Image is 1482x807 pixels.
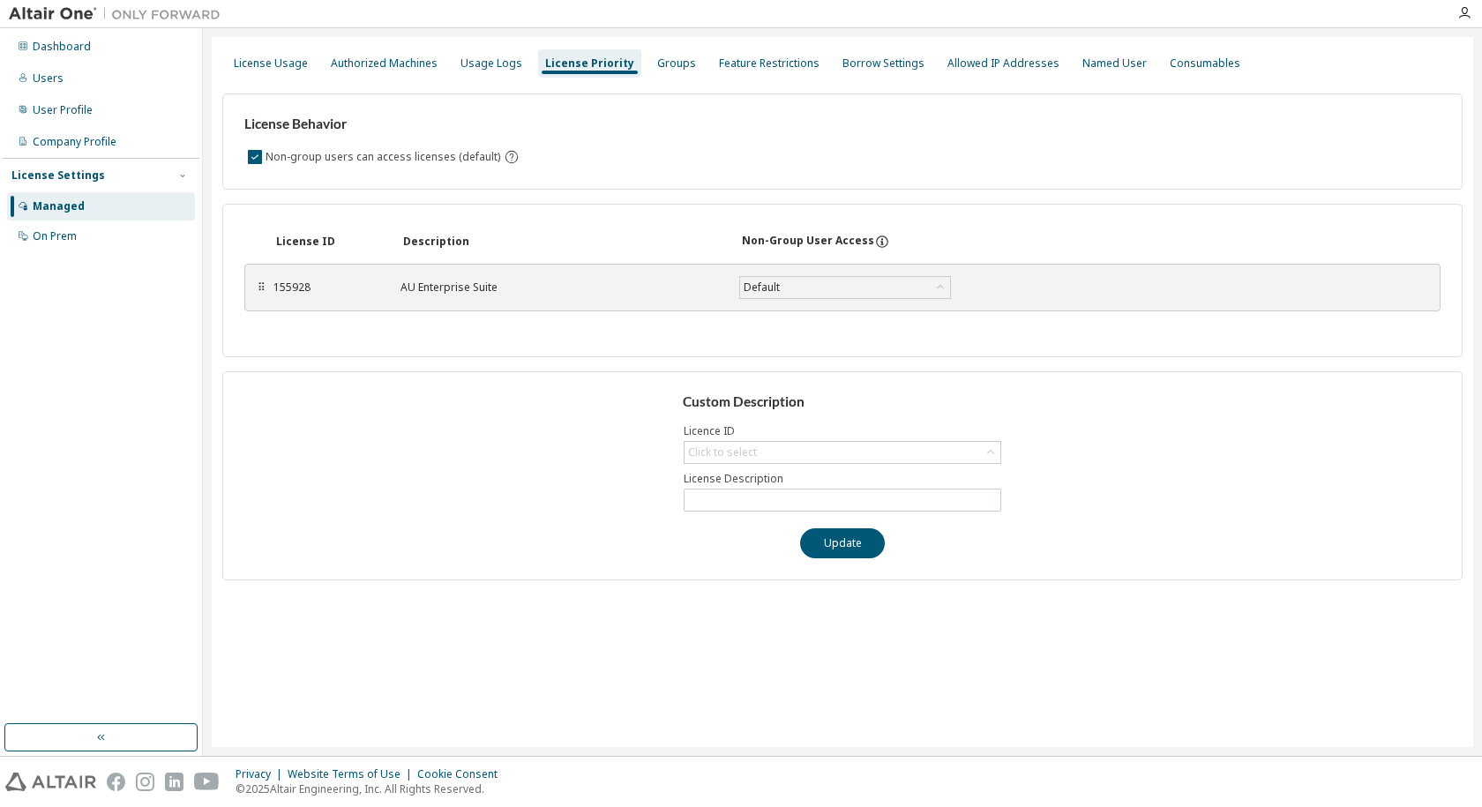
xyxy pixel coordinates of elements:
div: Authorized Machines [331,56,438,71]
div: Users [33,71,64,86]
div: Consumables [1170,56,1240,71]
div: Groups [657,56,696,71]
div: Usage Logs [460,56,522,71]
img: Altair One [9,5,229,23]
div: Default [740,277,950,298]
div: Borrow Settings [842,56,924,71]
div: On Prem [33,229,77,243]
img: linkedin.svg [165,773,183,791]
div: Dashboard [33,40,91,54]
svg: By default any user not assigned to any group can access any license. Turn this setting off to di... [504,149,520,165]
div: License Settings [11,168,105,183]
div: Click to select [688,445,757,460]
label: Non-group users can access licenses (default) [266,146,504,168]
img: youtube.svg [194,773,220,791]
div: Description [403,235,721,249]
div: Website Terms of Use [288,767,417,781]
div: Non-Group User Access [742,234,874,250]
img: facebook.svg [107,773,125,791]
label: Licence ID [684,424,1001,438]
label: License Description [684,472,1001,486]
div: User Profile [33,103,93,117]
div: Default [741,278,782,297]
div: License Usage [234,56,308,71]
button: Update [800,528,885,558]
h3: Custom Description [683,393,1003,411]
img: instagram.svg [136,773,154,791]
h3: License Behavior [244,116,517,133]
p: © 2025 Altair Engineering, Inc. All Rights Reserved. [236,781,508,796]
div: 155928 [273,280,379,295]
img: altair_logo.svg [5,773,96,791]
div: Allowed IP Addresses [947,56,1059,71]
div: Feature Restrictions [719,56,820,71]
div: Cookie Consent [417,767,508,781]
div: License Priority [545,56,634,71]
div: Privacy [236,767,288,781]
div: AU Enterprise Suite [400,280,718,295]
div: Managed [33,199,85,213]
div: License ID [276,235,382,249]
div: ⠿ [256,280,266,295]
div: Click to select [685,442,1000,463]
div: Company Profile [33,135,116,149]
div: Named User [1082,56,1147,71]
